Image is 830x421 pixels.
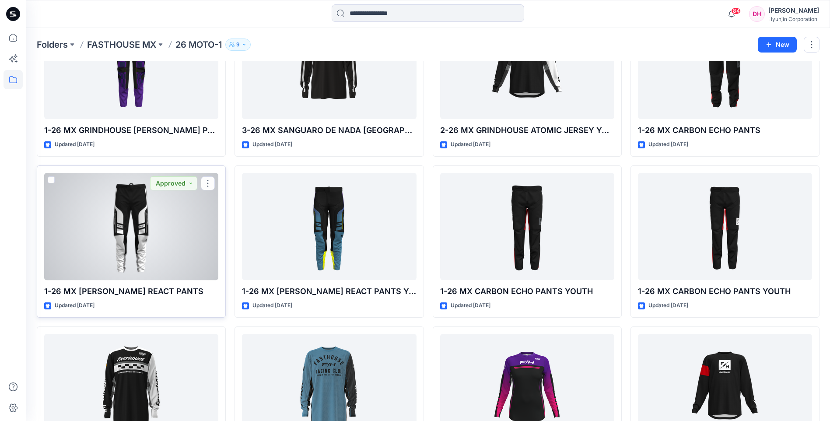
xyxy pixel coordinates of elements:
p: Updated [DATE] [451,140,490,149]
p: 9 [236,40,240,49]
button: 9 [225,39,251,51]
p: 1-26 MX CARBON ECHO PANTS YOUTH [440,285,614,298]
p: 1-26 MX [PERSON_NAME] REACT PANTS YOUTH [242,285,416,298]
a: 1-26 MX ELROD REACT PANTS [44,173,218,280]
a: 3-26 MX SANGUARO DE NADA JERSEY [242,12,416,119]
p: Updated [DATE] [648,301,688,310]
p: 1-26 MX CARBON ECHO PANTS YOUTH [638,285,812,298]
p: Updated [DATE] [55,301,95,310]
button: New [758,37,797,53]
p: 1-26 MX GRINDHOUSE [PERSON_NAME] PANTS YOUTH [44,124,218,137]
p: Updated [DATE] [252,140,292,149]
p: Updated [DATE] [55,140,95,149]
p: 1-26 MX CARBON ECHO PANTS [638,124,812,137]
span: 84 [731,7,741,14]
a: FASTHOUSE MX [87,39,156,51]
div: Hyunjin Corporation [768,16,819,22]
div: [PERSON_NAME] [768,5,819,16]
a: 1-26 MX CARBON ECHO PANTS YOUTH [638,173,812,280]
p: 2-26 MX GRINDHOUSE ATOMIC JERSEY YOUTH [440,124,614,137]
div: DH [749,6,765,22]
p: Updated [DATE] [252,301,292,310]
a: Folders [37,39,68,51]
a: 1-26 MX GRINDHOUSE GRIMM PANTS YOUTH [44,12,218,119]
p: Updated [DATE] [451,301,490,310]
a: 2-26 MX GRINDHOUSE ATOMIC JERSEY YOUTH [440,12,614,119]
p: 3-26 MX SANGUARO DE NADA [GEOGRAPHIC_DATA] [242,124,416,137]
p: Updated [DATE] [648,140,688,149]
a: 1-26 MX ELROD REACT PANTS YOUTH [242,173,416,280]
p: 26 MOTO-1 [175,39,222,51]
a: 1-26 MX CARBON ECHO PANTS [638,12,812,119]
p: 1-26 MX [PERSON_NAME] REACT PANTS [44,285,218,298]
a: 1-26 MX CARBON ECHO PANTS YOUTH [440,173,614,280]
